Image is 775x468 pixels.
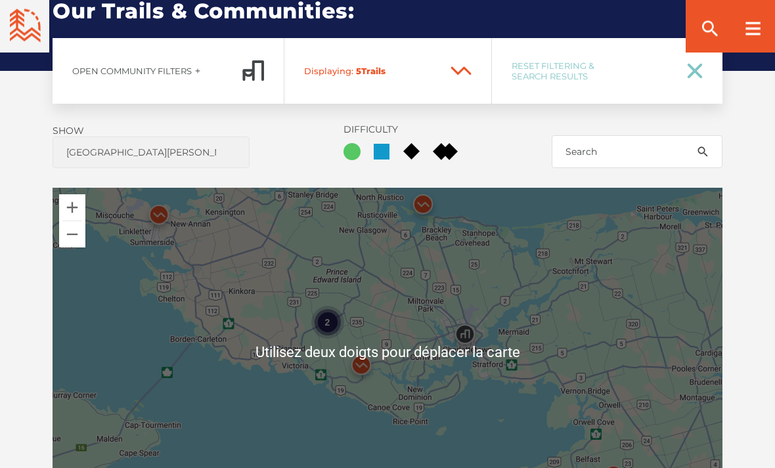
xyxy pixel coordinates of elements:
[696,146,709,159] ion-icon: search
[59,222,85,248] button: Zoom arrière
[381,66,386,77] span: s
[53,39,284,104] a: Open Community Filtersadd
[59,195,85,221] button: Zoom avant
[699,18,720,39] ion-icon: search
[304,66,439,77] span: Trail
[683,136,722,169] button: search
[53,125,85,137] label: Show
[343,124,444,136] label: Difficulty
[311,307,344,339] div: 2
[512,61,670,82] span: Reset Filtering & Search Results
[492,39,722,104] a: Reset Filtering & Search Results
[304,66,353,77] span: Displaying:
[356,66,361,77] span: 5
[193,67,202,76] ion-icon: add
[72,66,192,77] span: Open Community Filters
[552,136,722,169] input: Search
